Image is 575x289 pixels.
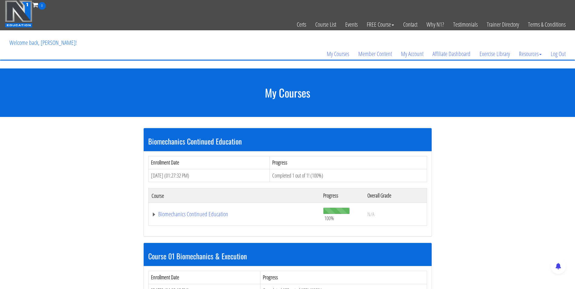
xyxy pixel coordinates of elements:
span: 100% [324,215,334,221]
a: Testimonials [449,10,482,39]
td: Completed 1 out of 1! (100%) [270,169,427,182]
a: Certs [292,10,311,39]
a: Events [341,10,362,39]
th: Progress [260,271,427,284]
a: Terms & Conditions [523,10,570,39]
h3: Course 01 Biomechanics & Execution [148,252,427,260]
th: Enrollment Date [148,156,270,169]
p: Welcome back, [PERSON_NAME]! [5,31,81,55]
th: Course [148,188,320,203]
a: My Account [396,39,428,68]
th: Overall Grade [364,188,427,203]
a: Log Out [546,39,570,68]
a: FREE Course [362,10,399,39]
a: Exercise Library [475,39,514,68]
a: Resources [514,39,546,68]
a: Trainer Directory [482,10,523,39]
img: n1-education [5,0,32,28]
th: Enrollment Date [148,271,260,284]
a: Member Content [354,39,396,68]
th: Progress [320,188,364,203]
td: [DATE] (01:27:32 PM) [148,169,270,182]
th: Progress [270,156,427,169]
a: My Courses [322,39,354,68]
a: 0 [32,1,46,9]
h3: Biomechanics Continued Education [148,137,427,145]
a: Biomechanics Continued Education [152,211,317,217]
td: N/A [364,203,427,226]
a: Affiliate Dashboard [428,39,475,68]
a: Course List [311,10,341,39]
a: Why N1? [422,10,449,39]
a: Contact [399,10,422,39]
span: 0 [38,2,46,10]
